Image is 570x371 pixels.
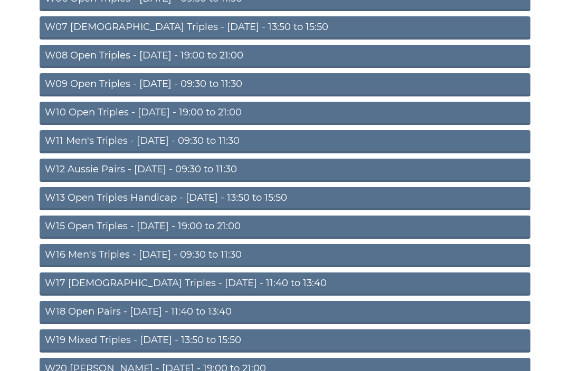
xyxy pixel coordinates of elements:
a: W10 Open Triples - [DATE] - 19:00 to 21:00 [40,102,530,125]
a: W16 Men's Triples - [DATE] - 09:30 to 11:30 [40,244,530,267]
a: W13 Open Triples Handicap - [DATE] - 13:50 to 15:50 [40,187,530,210]
a: W17 [DEMOGRAPHIC_DATA] Triples - [DATE] - 11:40 to 13:40 [40,272,530,296]
a: W18 Open Pairs - [DATE] - 11:40 to 13:40 [40,301,530,324]
a: W11 Men's Triples - [DATE] - 09:30 to 11:30 [40,130,530,153]
a: W09 Open Triples - [DATE] - 09:30 to 11:30 [40,73,530,96]
a: W12 Aussie Pairs - [DATE] - 09:30 to 11:30 [40,159,530,182]
a: W19 Mixed Triples - [DATE] - 13:50 to 15:50 [40,329,530,353]
a: W15 Open Triples - [DATE] - 19:00 to 21:00 [40,216,530,239]
a: W07 [DEMOGRAPHIC_DATA] Triples - [DATE] - 13:50 to 15:50 [40,16,530,40]
a: W08 Open Triples - [DATE] - 19:00 to 21:00 [40,45,530,68]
